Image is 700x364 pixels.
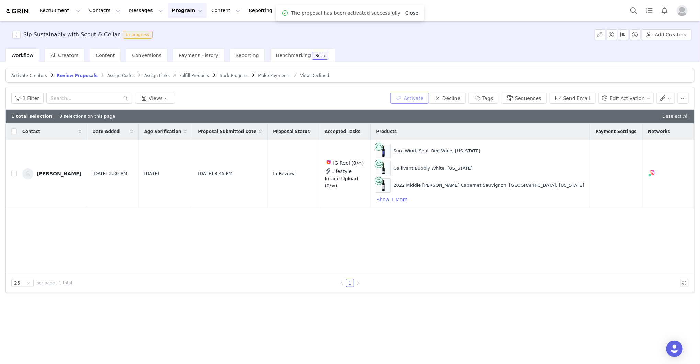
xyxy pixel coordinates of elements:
[300,73,329,78] span: View Declined
[648,128,670,135] span: Networks
[36,280,72,286] span: per page | 1 total
[198,170,232,177] span: [DATE] 8:45 PM
[273,170,295,177] span: In Review
[11,114,52,119] b: 1 total selection
[11,93,44,104] button: 1 Filter
[380,161,388,175] img: Product Image
[326,159,331,165] img: instagram-reels.svg
[325,169,358,189] span: Lifestyle Image Upload (0/∞)
[23,31,120,39] h3: Sip Sustainably with Scout & Cellar
[92,128,120,135] span: Date Added
[123,31,153,39] span: In progress
[11,113,115,120] div: | 0 selections on this page
[390,93,429,104] button: Activate
[393,182,584,189] div: 2022 Middle [PERSON_NAME] Cabernet Sauvignon, [GEOGRAPHIC_DATA], [US_STATE]
[198,128,256,135] span: Proposal Submitted Date
[315,54,325,58] div: Beta
[85,3,125,18] button: Contacts
[144,170,159,177] span: [DATE]
[657,3,672,18] button: Notifications
[22,128,40,135] span: Contact
[626,3,641,18] button: Search
[37,171,81,177] div: [PERSON_NAME]
[380,179,388,192] img: Product Image
[5,8,30,14] img: grin logo
[26,281,31,286] i: icon: down
[340,281,344,285] i: icon: left
[468,93,498,104] button: Tags
[273,128,310,135] span: Proposal Status
[168,3,207,18] button: Program
[429,93,466,104] button: Decline
[596,128,637,135] span: Payment Settings
[354,279,362,287] li: Next Page
[393,165,473,172] div: Gallivant Bubbly White, [US_STATE]
[393,148,480,155] div: Sun. Wind. Soul. Red Wine, [US_STATE]
[380,144,388,158] img: Product Image
[276,53,311,58] span: Benchmarking
[179,53,218,58] span: Payment History
[245,3,287,18] button: Reporting
[14,279,20,287] div: 25
[179,73,209,78] span: Fulfill Products
[346,279,354,287] a: 1
[123,96,128,101] i: icon: search
[288,3,315,18] a: Brands
[11,73,47,78] span: Activate Creators
[291,10,400,17] span: The proposal has been activated successfully
[219,73,248,78] span: Track Progress
[598,93,653,104] button: Edit Activation
[236,53,259,58] span: Reporting
[338,279,346,287] li: Previous Page
[642,3,657,18] a: Tasks
[50,53,78,58] span: All Creators
[11,53,33,58] span: Workflow
[144,73,170,78] span: Assign Links
[107,73,135,78] span: Assign Codes
[673,5,695,16] button: Profile
[376,128,397,135] span: Products
[135,93,175,104] button: Views
[677,5,688,16] img: placeholder-profile.jpg
[325,128,360,135] span: Accepted Tasks
[22,168,33,179] img: 4cd8b053-a9d9-441c-a4b8-5d14e6b3c993--s.jpg
[22,168,81,179] a: [PERSON_NAME]
[132,53,161,58] span: Conversions
[550,93,596,104] button: Send Email
[57,73,98,78] span: Review Proposals
[96,53,115,58] span: Content
[125,3,167,18] button: Messages
[641,29,692,40] button: Add Creators
[258,73,291,78] span: Make Payments
[333,160,364,166] span: IG Reel (0/∞)
[316,3,355,18] a: Community
[405,10,418,16] a: Close
[144,128,181,135] span: Age Verification
[46,93,132,104] input: Search...
[356,281,360,285] i: icon: right
[662,114,689,119] a: Deselect All
[666,341,683,357] div: Open Intercom Messenger
[376,195,408,204] button: Show 1 More
[207,3,245,18] button: Content
[12,31,155,39] span: [object Object]
[92,170,127,177] span: [DATE] 2:30 AM
[501,93,546,104] button: Sequences
[35,3,85,18] button: Recruitment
